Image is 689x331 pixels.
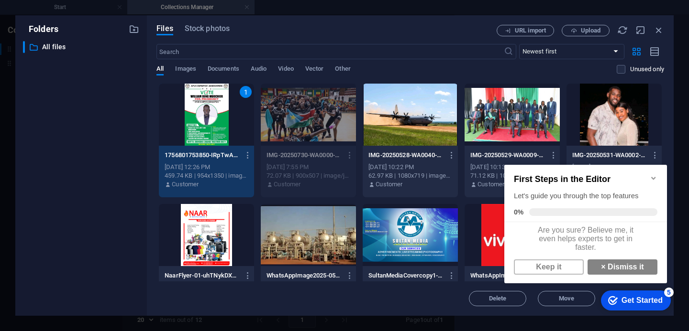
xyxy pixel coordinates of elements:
span: Documents [208,63,239,76]
p: All files [42,42,122,53]
div: [DATE] 10:13 PM [470,163,554,171]
p: NaarFlyer-01-uhTNykDXM9Ut80Yy53Qr-w.jpg [165,271,239,280]
p: Customer [172,180,199,189]
span: 0% [13,114,29,122]
a: × Dismiss it [87,165,157,181]
button: URL import [497,25,554,36]
p: IMG-20250528-WA0040-QSlU_dejmAeFxGCxkofHEQ.jpg [368,151,443,160]
span: Delete [489,296,507,301]
div: [DATE] 12:26 PM [165,163,248,171]
p: IMG-20250730-WA0000-b-2DqDk31DYfZJgMLNXPdg.jpg [267,151,341,160]
i: Reload [617,25,628,35]
div: Get Started [121,202,162,211]
span: Files [156,23,173,34]
p: Customer [376,180,402,189]
p: 1756801753850-IRpTwAWYyvGEkAg2fQlzVg.jpg [165,151,239,160]
p: Customer [478,180,504,189]
div: 5 [164,193,173,203]
span: Upload [581,28,600,33]
div: Are you sure? Believe me, it even helps experts to get in faster. [4,128,167,161]
p: WhatsAppImage2025-05-26at18.09.09_a0028ab1-d7zBPF2pByj9suLupkSekw.jpg [470,271,545,280]
strong: × [100,169,105,177]
input: Search [156,44,503,59]
div: This file has already been selected or is not supported by this element [261,84,356,146]
div: [DATE] 10:22 PM [368,163,452,171]
div: 1 [240,86,252,98]
span: URL import [515,28,546,33]
p: Folders [23,23,58,35]
div: ​ [23,41,25,53]
span: Vector [305,63,324,76]
p: Customer [274,180,300,189]
span: All [156,63,164,76]
div: 459.74 KB | 954x1350 | image/jpeg [165,171,248,180]
div: Get Started 5 items remaining, 0% complete [100,196,170,216]
span: Audio [251,63,267,76]
div: Let's guide you through the top features [13,97,157,107]
p: IMG-20250529-WA0009-5GR9VquwEW00r-NpygiSSA.jpg [470,151,545,160]
div: 72.07 KB | 900x507 | image/jpeg [267,171,350,180]
span: Video [278,63,293,76]
p: SultanMediaCovercopy1-R1Ih2yxVzKmbM2dq0MWdwA.jpg [368,271,443,280]
span: Stock photos [185,23,230,34]
i: Close [654,25,664,35]
div: 71.12 KB | 1080x608 | image/jpeg [470,171,554,180]
div: 62.97 KB | 1080x719 | image/jpeg [368,171,452,180]
button: Upload [562,25,610,36]
i: Minimize [635,25,646,35]
span: Images [175,63,196,76]
span: Other [335,63,350,76]
div: [DATE] 7:55 PM [267,163,350,171]
h2: First Steps in the Editor [13,80,157,90]
p: Displays only files that are not in use on the website. Files added during this session can still... [630,65,664,74]
a: Keep it [13,165,83,181]
p: WhatsAppImage2025-05-27at13.38.55_558ff2de-HIqvL5tmgyOfdUWvjGaLaw.jpg [267,271,341,280]
div: Minimize checklist [149,80,157,88]
i: Create new folder [129,24,139,34]
button: Delete [469,291,526,306]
